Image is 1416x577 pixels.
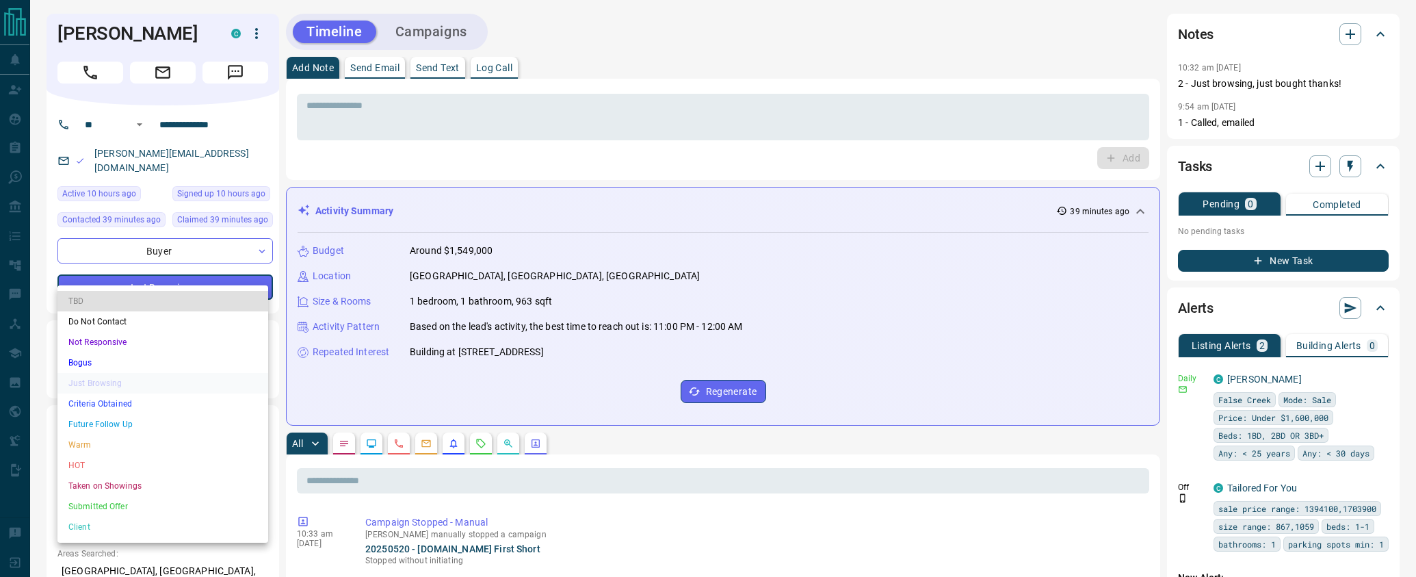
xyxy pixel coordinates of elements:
[57,455,268,476] li: HOT
[57,291,268,311] li: TBD
[57,414,268,435] li: Future Follow Up
[57,332,268,352] li: Not Responsive
[57,517,268,537] li: Client
[57,435,268,455] li: Warm
[57,496,268,517] li: Submitted Offer
[57,476,268,496] li: Taken on Showings
[57,352,268,373] li: Bogus
[57,311,268,332] li: Do Not Contact
[57,394,268,414] li: Criteria Obtained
